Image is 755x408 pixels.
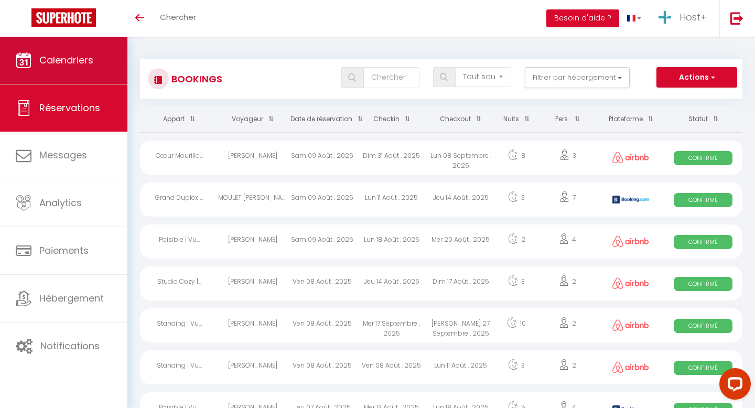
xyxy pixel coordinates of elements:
iframe: LiveChat chat widget [711,364,755,408]
th: Sort by guest [218,106,287,132]
th: Sort by booking date [288,106,357,132]
span: Messages [39,148,87,162]
span: Notifications [40,339,100,352]
th: Sort by status [664,106,742,132]
span: Calendriers [39,53,93,67]
img: Super Booking [31,8,96,27]
span: Host+ [679,10,706,24]
img: ... [657,9,673,25]
th: Sort by checkout [426,106,495,132]
button: Filtrer par hébergement [525,67,630,88]
th: Sort by rentals [140,106,218,132]
th: Sort by checkin [357,106,426,132]
input: Chercher [363,67,419,88]
span: Analytics [39,196,82,209]
span: Réservations [39,101,100,114]
h3: Bookings [169,67,222,91]
button: Besoin d'aide ? [546,9,619,27]
span: Paiements [39,244,89,257]
span: Chercher [160,12,196,23]
th: Sort by people [537,106,598,132]
span: Hébergement [39,292,104,305]
img: logout [730,12,743,25]
th: Sort by nights [495,106,537,132]
button: Actions [656,67,737,88]
th: Sort by channel [598,106,664,132]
